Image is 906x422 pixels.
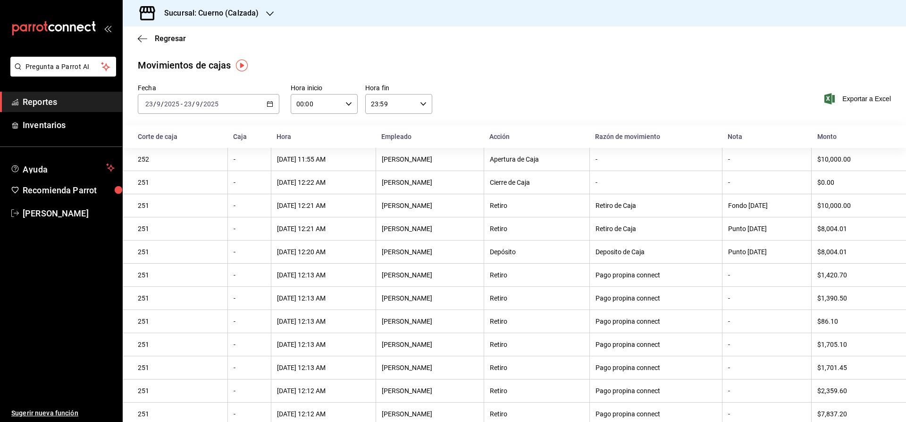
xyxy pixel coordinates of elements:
[365,85,432,91] label: Hora fin
[277,271,370,279] div: [DATE] 12:13 AM
[382,341,478,348] div: [PERSON_NAME]
[817,202,891,209] div: $10,000.00
[138,271,222,279] div: 251
[138,410,222,418] div: 251
[234,318,265,325] div: -
[234,179,265,186] div: -
[382,225,478,233] div: [PERSON_NAME]
[596,271,716,279] div: Pago propina connect
[192,100,195,108] span: /
[181,100,183,108] span: -
[138,364,222,371] div: 251
[277,133,370,140] div: Hora
[104,25,111,32] button: open_drawer_menu
[277,318,370,325] div: [DATE] 12:13 AM
[234,294,265,302] div: -
[490,248,584,256] div: Depósito
[277,341,370,348] div: [DATE] 12:13 AM
[596,294,716,302] div: Pago propina connect
[817,179,891,186] div: $0.00
[138,155,222,163] div: 252
[138,341,222,348] div: 251
[382,364,478,371] div: [PERSON_NAME]
[817,294,891,302] div: $1,390.50
[382,387,478,395] div: [PERSON_NAME]
[728,318,805,325] div: -
[25,62,101,72] span: Pregunta a Parrot AI
[596,364,716,371] div: Pago propina connect
[728,341,805,348] div: -
[596,179,716,186] div: -
[596,225,716,233] div: Retiro de Caja
[277,364,370,371] div: [DATE] 12:13 AM
[728,248,805,256] div: Punto [DATE]
[728,179,805,186] div: -
[817,133,891,140] div: Monto
[490,294,584,302] div: Retiro
[195,100,200,108] input: --
[817,318,891,325] div: $86.10
[164,100,180,108] input: ----
[382,179,478,186] div: [PERSON_NAME]
[596,410,716,418] div: Pago propina connect
[236,60,248,71] img: Tooltip marker
[596,387,716,395] div: Pago propina connect
[138,318,222,325] div: 251
[826,93,891,104] button: Exportar a Excel
[138,34,186,43] button: Regresar
[138,387,222,395] div: 251
[817,341,891,348] div: $1,705.10
[277,410,370,418] div: [DATE] 12:12 AM
[23,95,115,108] span: Reportes
[728,155,805,163] div: -
[490,271,584,279] div: Retiro
[596,248,716,256] div: Deposito de Caja
[817,410,891,418] div: $7,837.20
[490,179,584,186] div: Cierre de Caja
[381,133,478,140] div: Empleado
[596,341,716,348] div: Pago propina connect
[596,318,716,325] div: Pago propina connect
[23,162,102,173] span: Ayuda
[277,179,370,186] div: [DATE] 12:22 AM
[200,100,203,108] span: /
[382,202,478,209] div: [PERSON_NAME]
[155,34,186,43] span: Regresar
[234,271,265,279] div: -
[817,248,891,256] div: $8,004.01
[138,248,222,256] div: 251
[138,294,222,302] div: 251
[382,318,478,325] div: [PERSON_NAME]
[596,202,716,209] div: Retiro de Caja
[490,410,584,418] div: Retiro
[138,133,222,140] div: Corte de caja
[138,85,279,91] label: Fecha
[595,133,716,140] div: Razón de movimiento
[145,100,153,108] input: --
[138,225,222,233] div: 251
[157,8,259,19] h3: Sucursal: Cuerno (Calzada)
[234,341,265,348] div: -
[234,410,265,418] div: -
[728,387,805,395] div: -
[234,248,265,256] div: -
[23,207,115,220] span: [PERSON_NAME]
[728,294,805,302] div: -
[234,225,265,233] div: -
[728,202,805,209] div: Fondo [DATE]
[817,387,891,395] div: $2,359.60
[234,202,265,209] div: -
[10,57,116,77] button: Pregunta a Parrot AI
[23,184,115,197] span: Recomienda Parrot
[817,364,891,371] div: $1,701.45
[138,58,231,72] div: Movimientos de cajas
[490,387,584,395] div: Retiro
[277,294,370,302] div: [DATE] 12:13 AM
[23,119,115,131] span: Inventarios
[234,364,265,371] div: -
[596,155,716,163] div: -
[728,225,805,233] div: Punto [DATE]
[153,100,156,108] span: /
